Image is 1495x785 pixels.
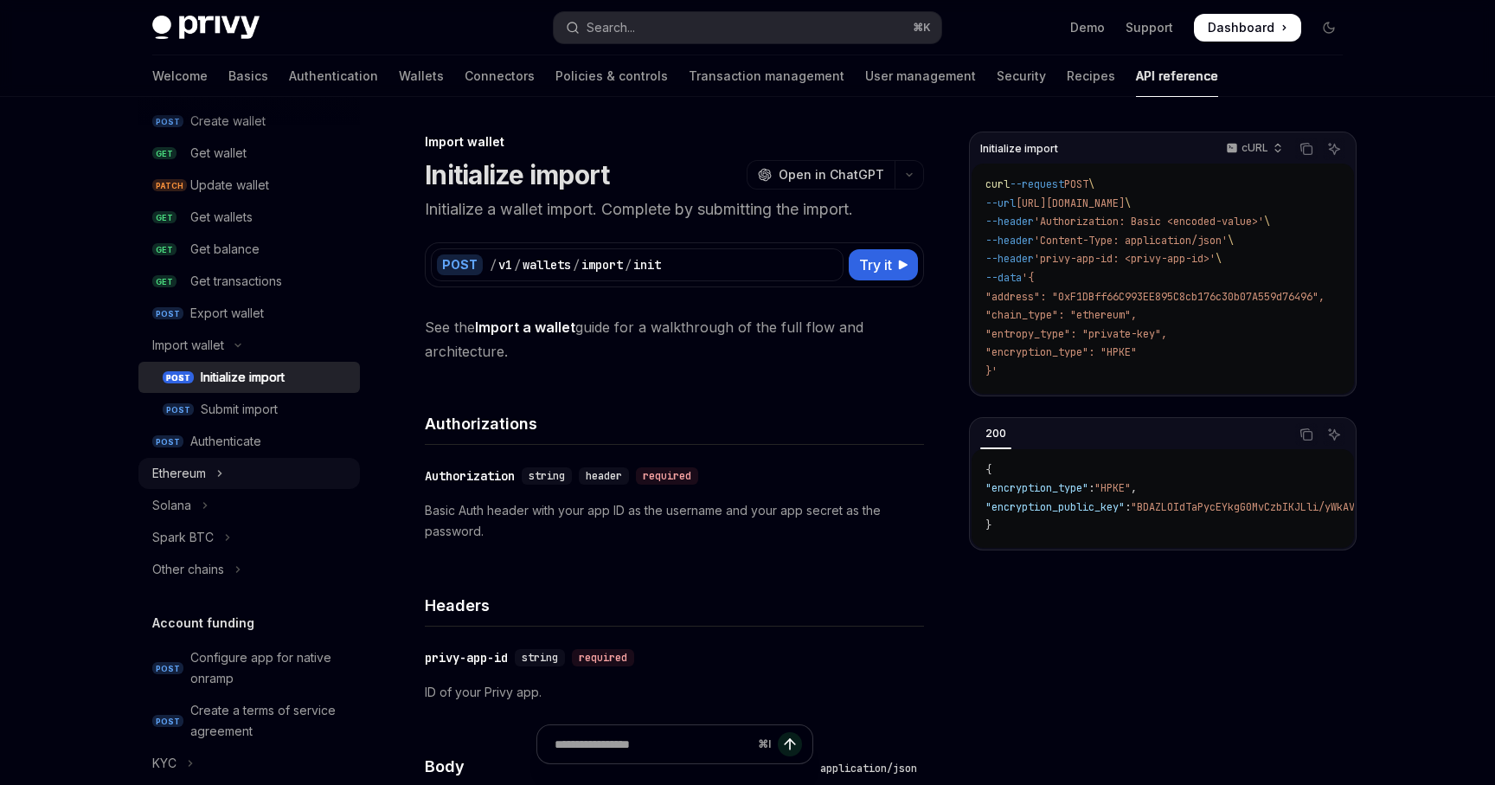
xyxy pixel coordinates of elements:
[636,467,698,485] div: required
[228,55,268,97] a: Basics
[138,554,360,585] button: Toggle Other chains section
[138,490,360,521] button: Toggle Solana section
[152,55,208,97] a: Welcome
[138,695,360,747] a: POSTCreate a terms of service agreement
[152,275,176,288] span: GET
[1094,481,1131,495] span: "HPKE"
[997,55,1046,97] a: Security
[1034,234,1228,248] span: 'Content-Type: application/json'
[190,700,350,742] div: Create a terms of service agreement
[138,748,360,779] button: Toggle KYC section
[138,642,360,694] a: POSTConfigure app for native onramp
[913,21,931,35] span: ⌘ K
[985,345,1137,359] span: "encryption_type": "HPKE"
[138,426,360,457] a: POSTAuthenticate
[152,753,176,774] div: KYC
[1295,423,1318,446] button: Copy the contents from the code block
[138,138,360,169] a: GETGet wallet
[152,243,176,256] span: GET
[522,651,558,665] span: string
[152,662,183,675] span: POST
[985,290,1325,304] span: "address": "0xF1DBff66C993EE895C8cb176c30b07A559d76496",
[572,649,634,666] div: required
[399,55,444,97] a: Wallets
[138,266,360,297] a: GETGet transactions
[152,307,183,320] span: POST
[581,256,623,273] div: import
[138,234,360,265] a: GETGet balance
[190,207,253,228] div: Get wallets
[465,55,535,97] a: Connectors
[555,55,668,97] a: Policies & controls
[190,143,247,164] div: Get wallet
[190,431,261,452] div: Authenticate
[1323,138,1345,160] button: Ask AI
[163,403,194,416] span: POST
[849,249,918,280] button: Try it
[1264,215,1270,228] span: \
[1088,177,1094,191] span: \
[490,256,497,273] div: /
[985,500,1125,514] span: "encryption_public_key"
[1125,196,1131,210] span: \
[425,197,924,222] p: Initialize a wallet import. Complete by submitting the import.
[529,469,565,483] span: string
[1016,196,1125,210] span: [URL][DOMAIN_NAME]
[1242,141,1268,155] p: cURL
[778,732,802,756] button: Send message
[1228,234,1234,248] span: \
[554,12,941,43] button: Open search
[1194,14,1301,42] a: Dashboard
[1131,481,1137,495] span: ,
[985,308,1137,322] span: "chain_type": "ethereum",
[138,522,360,553] button: Toggle Spark BTC section
[138,298,360,329] a: POSTExport wallet
[190,647,350,689] div: Configure app for native onramp
[152,435,183,448] span: POST
[1216,134,1290,164] button: cURL
[425,594,924,617] h4: Headers
[190,239,260,260] div: Get balance
[425,467,515,485] div: Authorization
[1125,500,1131,514] span: :
[163,371,194,384] span: POST
[138,394,360,425] a: POSTSubmit import
[1216,252,1222,266] span: \
[425,315,924,364] span: See the guide for a walkthrough of the full flow and architecture.
[985,196,1016,210] span: --url
[152,16,260,40] img: dark logo
[1022,271,1034,285] span: '{
[859,254,892,275] span: Try it
[190,303,264,324] div: Export wallet
[555,725,751,763] input: Ask a question...
[425,649,508,666] div: privy-app-id
[425,500,924,542] p: Basic Auth header with your app ID as the username and your app secret as the password.
[498,256,512,273] div: v1
[985,271,1022,285] span: --data
[152,527,214,548] div: Spark BTC
[1010,177,1064,191] span: --request
[1315,14,1343,42] button: Toggle dark mode
[138,458,360,489] button: Toggle Ethereum section
[152,179,187,192] span: PATCH
[201,367,285,388] div: Initialize import
[1136,55,1218,97] a: API reference
[573,256,580,273] div: /
[152,613,254,634] h5: Account funding
[1034,252,1216,266] span: 'privy-app-id: <privy-app-id>'
[425,159,609,190] h1: Initialize import
[985,215,1034,228] span: --header
[152,211,176,224] span: GET
[689,55,844,97] a: Transaction management
[1088,481,1094,495] span: :
[138,202,360,233] a: GETGet wallets
[190,271,282,292] div: Get transactions
[425,133,924,151] div: Import wallet
[980,142,1058,156] span: Initialize import
[190,175,269,196] div: Update wallet
[425,412,924,435] h4: Authorizations
[475,319,575,337] a: Import a wallet
[289,55,378,97] a: Authentication
[138,330,360,361] button: Toggle Import wallet section
[625,256,632,273] div: /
